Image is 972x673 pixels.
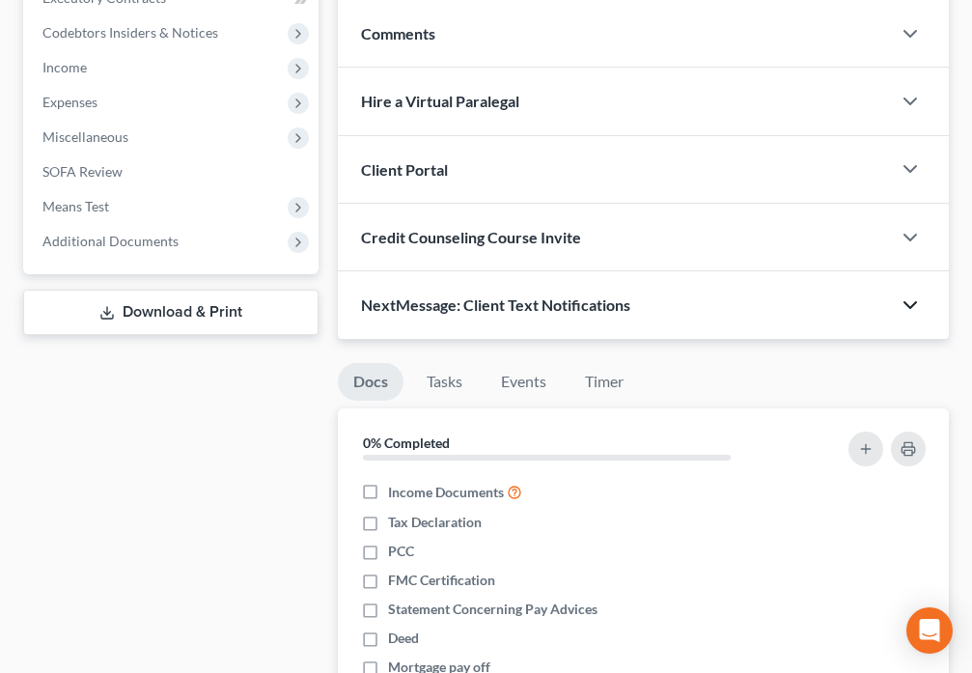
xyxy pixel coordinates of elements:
span: PCC [388,542,414,561]
span: Comments [361,24,435,42]
span: Deed [388,629,419,648]
span: Tax Declaration [388,513,482,532]
span: Means Test [42,198,109,214]
span: Expenses [42,94,97,110]
strong: 0% Completed [363,435,450,451]
a: Download & Print [23,290,319,335]
a: Tasks [411,363,478,401]
span: SOFA Review [42,163,123,180]
span: Credit Counseling Course Invite [361,228,581,246]
span: Income [42,59,87,75]
a: Docs [338,363,403,401]
span: Statement Concerning Pay Advices [388,600,597,619]
a: SOFA Review [27,154,319,189]
span: Client Portal [361,160,448,179]
a: Events [486,363,562,401]
span: Miscellaneous [42,128,128,145]
span: Additional Documents [42,233,179,249]
div: Open Intercom Messenger [906,607,953,654]
span: FMC Certification [388,571,495,590]
span: Codebtors Insiders & Notices [42,24,218,41]
span: NextMessage: Client Text Notifications [361,295,630,314]
span: Hire a Virtual Paralegal [361,92,519,110]
span: Income Documents [388,483,504,502]
a: Timer [569,363,639,401]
